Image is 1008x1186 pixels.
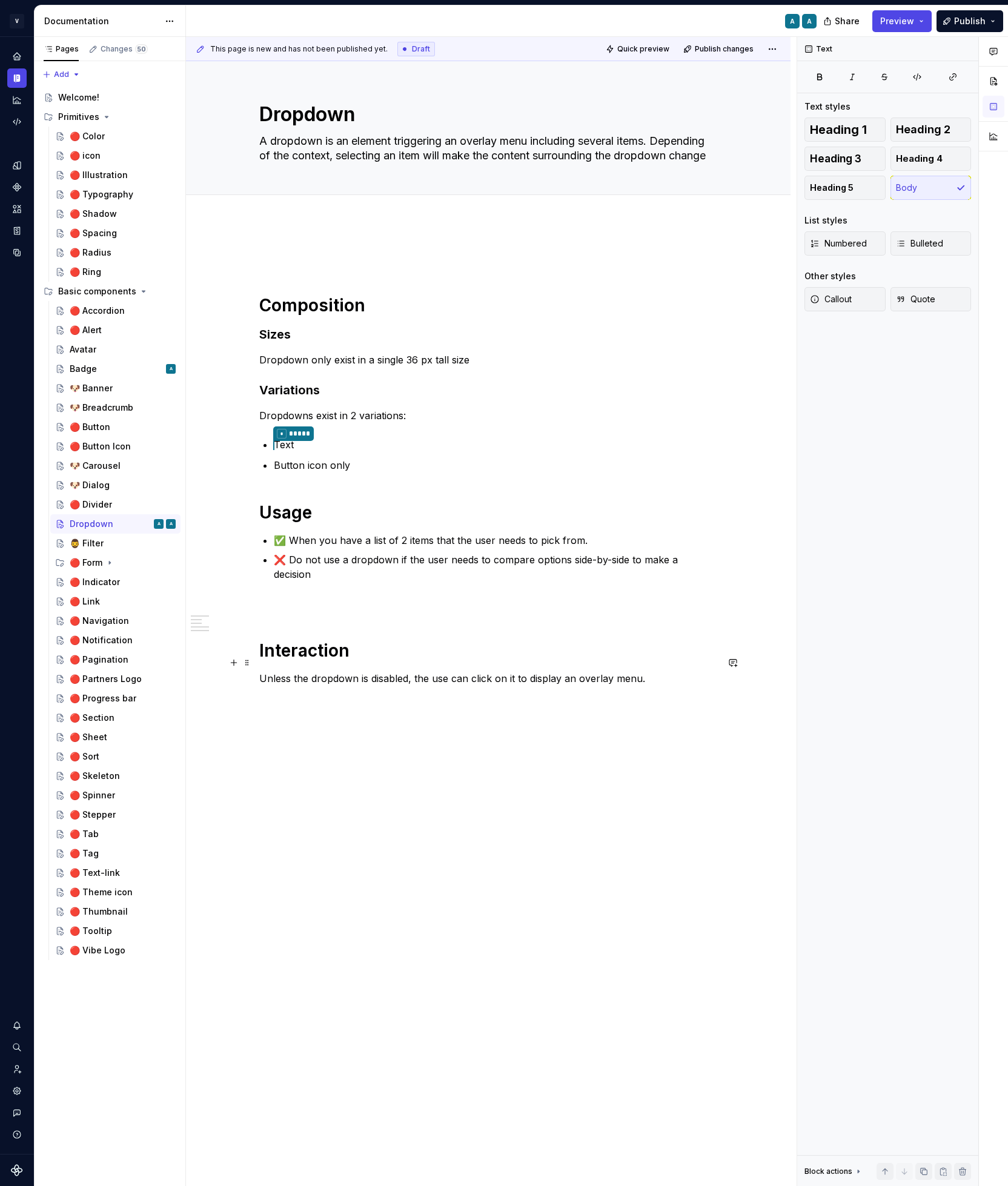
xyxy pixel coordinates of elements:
div: A [157,518,161,530]
div: 🔴 Button [70,421,110,433]
a: 🔴 Shadow [50,204,181,224]
div: 🔴 Form [70,557,102,569]
span: Heading 5 [810,182,854,194]
div: 🔴 Section [70,712,114,724]
div: 🔴 Spinner [70,789,115,801]
button: Search ⌘K [7,1038,27,1057]
div: 🔴 Alert [70,324,102,336]
a: 🔴 Tooltip [50,921,181,941]
a: 🔴 Illustration [50,165,181,185]
a: BadgeA [50,359,181,379]
h1: Interaction [259,640,717,661]
button: Add [39,66,84,83]
div: 🔴 icon [70,150,101,162]
a: Avatar [50,340,181,359]
a: 🐶 Carousel [50,456,181,475]
a: Supernova Logo [11,1164,23,1176]
div: V [10,14,24,28]
span: This page is new and has not been published yet. [210,44,388,54]
div: Data sources [7,243,27,262]
button: V [2,8,31,34]
a: 🔴 Theme icon [50,883,181,902]
a: Invite team [7,1059,27,1079]
a: 🧔‍♂️ Filter [50,534,181,553]
button: Quote [890,287,972,311]
a: 🐶 Banner [50,379,181,398]
button: Contact support [7,1103,27,1122]
div: 🔴 Progress bar [70,692,136,704]
a: 🔴 Navigation [50,611,181,631]
div: Other styles [804,270,856,282]
a: Assets [7,199,27,219]
button: Share [817,10,867,32]
div: 🔴 Accordion [70,305,125,317]
button: Publish [937,10,1003,32]
button: Preview [872,10,932,32]
div: 🔴 Thumbnail [70,906,128,918]
a: 🔴 Typography [50,185,181,204]
a: 🔴 Text-link [50,863,181,883]
div: A [790,16,795,26]
div: 🔴 Skeleton [70,770,120,782]
div: Dropdown [70,518,113,530]
div: 🐶 Breadcrumb [70,402,133,414]
p: Text [274,437,717,453]
p: Unless the dropdown is disabled, the use can click on it to display an overlay menu. [259,671,717,686]
a: 🔴 Sheet [50,727,181,747]
a: 🔴 Divider [50,495,181,514]
div: 🔴 Color [70,130,105,142]
span: 50 [135,44,148,54]
div: Basic components [58,285,136,297]
h1: Usage [259,502,717,523]
span: Preview [880,15,914,27]
div: 🔴 Spacing [70,227,117,239]
p: Dropdown only exist in a single 36 px tall size [259,353,717,367]
a: 🔴 Radius [50,243,181,262]
div: Documentation [44,15,159,27]
div: Primitives [39,107,181,127]
div: Block actions [804,1163,863,1180]
span: Add [54,70,69,79]
h1: Composition [259,294,717,316]
button: Numbered [804,231,886,256]
button: Notifications [7,1016,27,1035]
div: 🔴 Pagination [70,654,128,666]
div: 🔴 Tooltip [70,925,112,937]
a: Design tokens [7,156,27,175]
div: 🔴 Tab [70,828,99,840]
a: Documentation [7,68,27,88]
div: Avatar [70,343,96,356]
a: 🔴 Progress bar [50,689,181,708]
a: 🔴 Indicator [50,572,181,592]
a: Settings [7,1081,27,1101]
a: 🔴 Accordion [50,301,181,320]
span: Publish [954,15,986,27]
a: 🐶 Breadcrumb [50,398,181,417]
div: 🧔‍♂️ Filter [70,537,104,549]
div: 🔴 Radius [70,247,111,259]
div: 🔴 Navigation [70,615,129,627]
div: 🐶 Dialog [70,479,110,491]
div: 🔴 Link [70,595,100,608]
span: Heading 3 [810,153,861,165]
a: Home [7,47,27,66]
a: 🔴 Link [50,592,181,611]
div: Block actions [804,1167,852,1176]
div: 🔴 Sheet [70,731,107,743]
button: Heading 3 [804,147,886,171]
a: Components [7,177,27,197]
a: Analytics [7,90,27,110]
div: 🔴 Button Icon [70,440,131,452]
a: 🔴 Alert [50,320,181,340]
span: Publish changes [695,44,754,54]
span: Share [835,15,860,27]
span: Quote [896,293,935,305]
a: Storybook stories [7,221,27,240]
textarea: Dropdown [257,100,715,129]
